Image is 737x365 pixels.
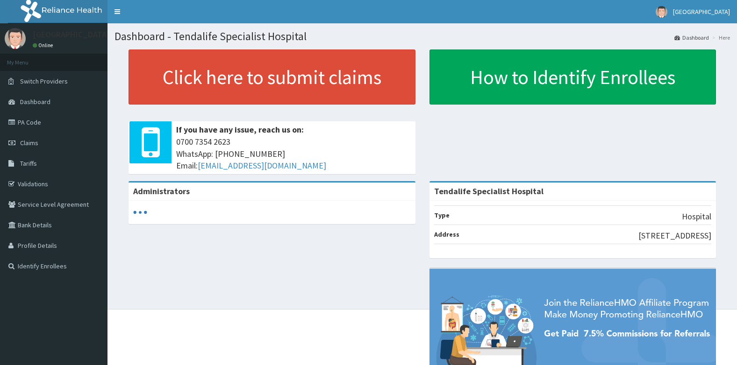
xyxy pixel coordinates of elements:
[33,30,110,39] p: [GEOGRAPHIC_DATA]
[33,42,55,49] a: Online
[176,124,304,135] b: If you have any issue, reach us on:
[710,34,730,42] li: Here
[133,205,147,219] svg: audio-loading
[20,98,50,106] span: Dashboard
[176,136,411,172] span: 0700 7354 2623 WhatsApp: [PHONE_NUMBER] Email:
[682,211,711,223] p: Hospital
[429,49,716,105] a: How to Identify Enrollees
[129,49,415,105] a: Click here to submit claims
[434,230,459,239] b: Address
[114,30,730,42] h1: Dashboard - Tendalife Specialist Hospital
[656,6,667,18] img: User Image
[5,28,26,49] img: User Image
[198,160,326,171] a: [EMAIL_ADDRESS][DOMAIN_NAME]
[674,34,709,42] a: Dashboard
[20,159,37,168] span: Tariffs
[434,186,544,197] strong: Tendalife Specialist Hospital
[20,139,38,147] span: Claims
[133,186,190,197] b: Administrators
[20,77,68,85] span: Switch Providers
[434,211,450,219] b: Type
[638,230,711,242] p: [STREET_ADDRESS]
[673,7,730,16] span: [GEOGRAPHIC_DATA]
